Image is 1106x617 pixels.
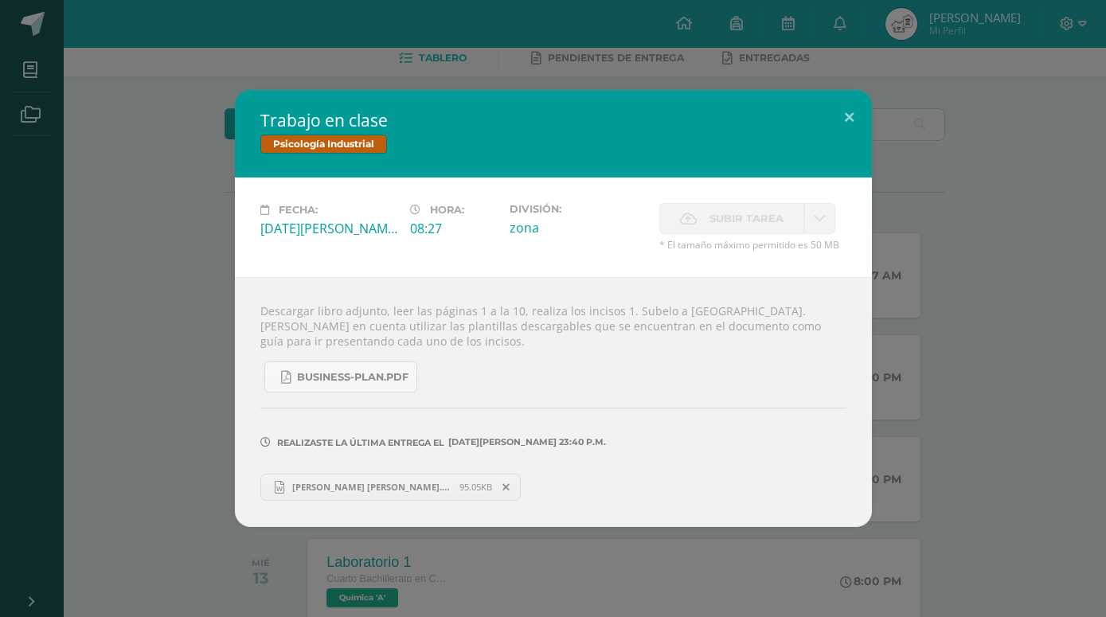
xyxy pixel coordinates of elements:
button: Close (Esc) [827,90,872,144]
label: División: [510,203,647,215]
h2: Trabajo en clase [260,109,846,131]
a: La fecha de entrega ha expirado [804,203,835,234]
span: Hora: [430,204,464,216]
span: Subir tarea [709,204,784,233]
a: [PERSON_NAME] [PERSON_NAME].docx 95.05KB [260,474,522,501]
span: business-plan.pdf [297,371,408,384]
label: La fecha de entrega ha expirado [659,203,804,234]
span: Realizaste la última entrega el [277,437,444,448]
a: business-plan.pdf [264,361,417,392]
span: Psicología Industrial [260,135,387,154]
div: [DATE][PERSON_NAME] [260,220,397,237]
div: Descargar libro adjunto, leer las páginas 1 a la 10, realiza los incisos 1. Subelo a [GEOGRAPHIC_... [235,277,872,526]
div: zona [510,219,647,236]
span: * El tamaño máximo permitido es 50 MB [659,238,846,252]
span: Remover entrega [493,478,520,496]
span: Fecha: [279,204,318,216]
span: 95.05KB [459,481,492,493]
div: 08:27 [410,220,497,237]
span: [PERSON_NAME] [PERSON_NAME].docx [284,481,459,493]
span: [DATE][PERSON_NAME] 23:40 p.m. [444,442,606,443]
